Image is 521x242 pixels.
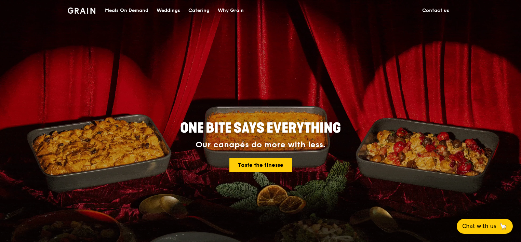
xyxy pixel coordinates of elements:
div: Our canapés do more with less. [137,140,384,150]
div: Why Grain [218,0,244,21]
a: Contact us [418,0,453,21]
div: Weddings [157,0,180,21]
span: ONE BITE SAYS EVERYTHING [180,120,341,136]
button: Chat with us🦙 [457,219,513,234]
span: 🦙 [499,222,507,230]
img: Grain [68,8,95,14]
div: Catering [188,0,210,21]
a: Catering [184,0,214,21]
span: Chat with us [462,222,496,230]
a: Why Grain [214,0,248,21]
a: Taste the finesse [229,158,292,172]
a: Weddings [152,0,184,21]
div: Meals On Demand [105,0,148,21]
